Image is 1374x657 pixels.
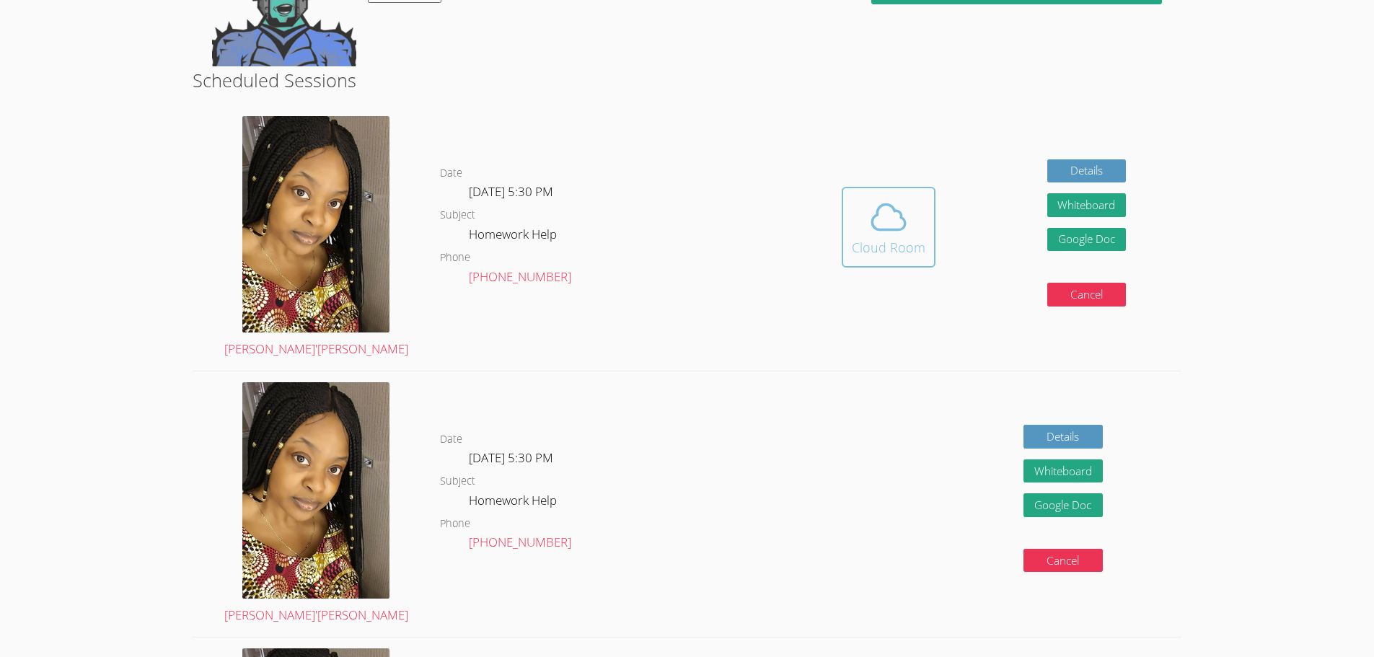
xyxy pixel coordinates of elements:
[1023,459,1103,483] button: Whiteboard
[440,249,470,267] dt: Phone
[469,534,571,550] a: [PHONE_NUMBER]
[469,224,560,249] dd: Homework Help
[440,431,462,449] dt: Date
[1047,228,1127,252] a: Google Doc
[193,66,1182,94] h2: Scheduled Sessions
[1047,159,1127,183] a: Details
[1023,549,1103,573] button: Cancel
[469,490,560,515] dd: Homework Help
[1047,193,1127,217] button: Whiteboard
[440,206,475,224] dt: Subject
[1047,283,1127,307] button: Cancel
[842,187,935,268] button: Cloud Room
[242,116,389,332] img: avatar.png
[224,382,408,626] a: [PERSON_NAME]'[PERSON_NAME]
[440,515,470,533] dt: Phone
[224,116,408,360] a: [PERSON_NAME]'[PERSON_NAME]
[469,183,553,200] span: [DATE] 5:30 PM
[1023,493,1103,517] a: Google Doc
[242,382,389,599] img: avatar.png
[1023,425,1103,449] a: Details
[440,472,475,490] dt: Subject
[440,164,462,182] dt: Date
[469,449,553,466] span: [DATE] 5:30 PM
[852,237,925,257] div: Cloud Room
[469,268,571,285] a: [PHONE_NUMBER]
